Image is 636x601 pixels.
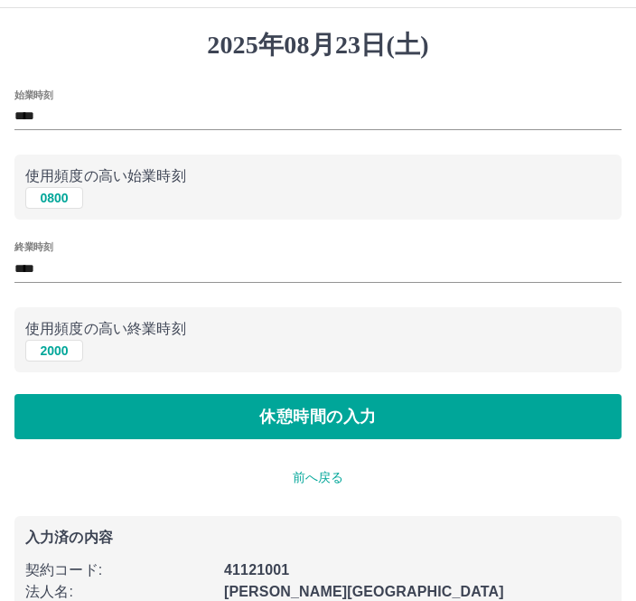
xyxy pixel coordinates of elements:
p: 前へ戻る [14,468,622,487]
button: 0800 [25,187,83,209]
p: 使用頻度の高い終業時刻 [25,318,611,340]
b: [PERSON_NAME][GEOGRAPHIC_DATA] [224,584,504,599]
label: 始業時刻 [14,88,52,101]
label: 終業時刻 [14,240,52,254]
p: 入力済の内容 [25,531,611,545]
p: 使用頻度の高い始業時刻 [25,165,611,187]
button: 休憩時間の入力 [14,394,622,439]
b: 41121001 [224,562,289,578]
p: 契約コード : [25,559,213,581]
h1: 2025年08月23日(土) [14,30,622,61]
button: 2000 [25,340,83,362]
